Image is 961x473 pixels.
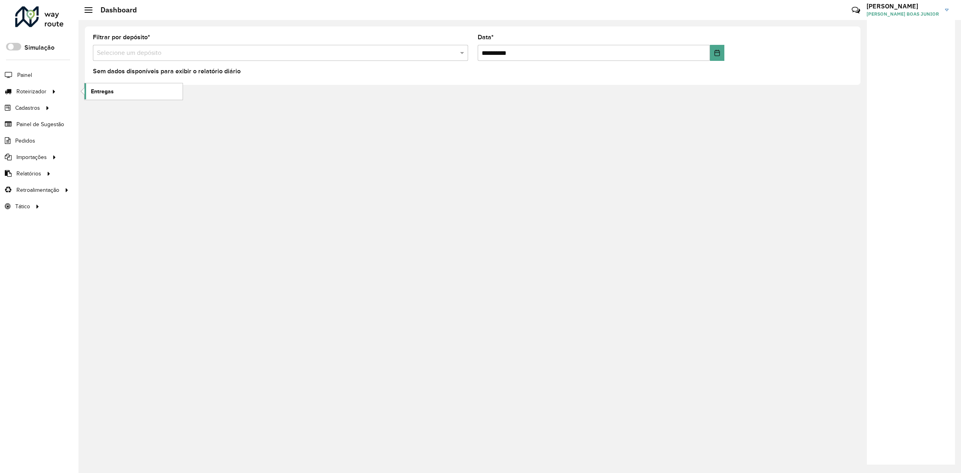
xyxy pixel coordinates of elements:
[91,87,114,96] span: Entregas
[16,169,41,178] span: Relatórios
[93,32,150,42] label: Filtrar por depósito
[16,153,47,161] span: Importações
[15,202,30,211] span: Tático
[84,83,183,99] a: Entregas
[15,104,40,112] span: Cadastros
[867,10,939,18] span: [PERSON_NAME] BOAS JUNIOR
[93,66,241,76] label: Sem dados disponíveis para exibir o relatório diário
[478,32,494,42] label: Data
[17,71,32,79] span: Painel
[16,186,59,194] span: Retroalimentação
[24,43,54,52] label: Simulação
[16,87,46,96] span: Roteirizador
[867,2,939,10] h3: [PERSON_NAME]
[847,2,864,19] a: Contato Rápido
[15,137,35,145] span: Pedidos
[710,45,724,61] button: Choose Date
[92,6,137,14] h2: Dashboard
[16,120,64,129] span: Painel de Sugestão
